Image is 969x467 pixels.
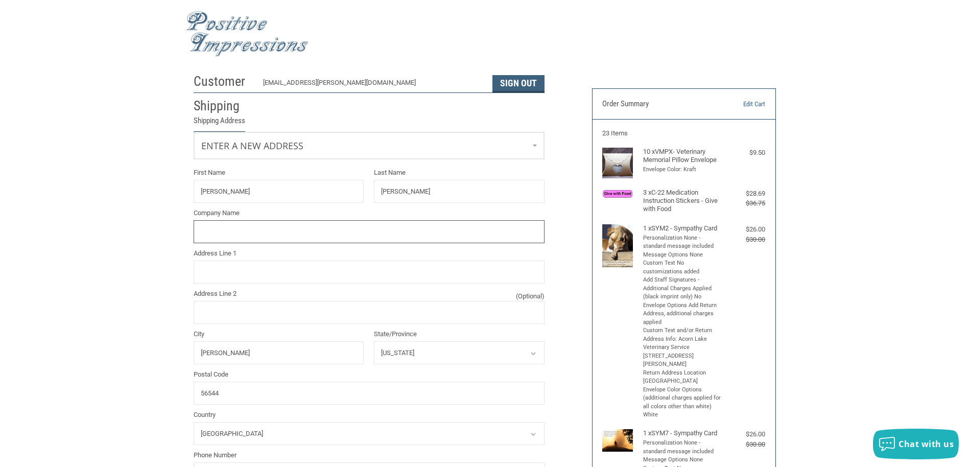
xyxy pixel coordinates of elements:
label: Postal Code [194,369,545,380]
h4: 1 x SYM7 - Sympathy Card [643,429,722,437]
h2: Customer [194,73,253,90]
small: (Optional) [516,291,545,301]
li: Personalization None - standard message included [643,439,722,456]
div: $26.00 [724,224,765,235]
li: Custom Text No customizations added [643,259,722,276]
div: $26.00 [724,429,765,439]
li: Return Address Location [GEOGRAPHIC_DATA] [643,369,722,386]
label: Phone Number [194,450,545,460]
div: $9.50 [724,148,765,158]
label: Last Name [374,168,545,178]
legend: Shipping Address [194,115,245,132]
h3: 23 Items [602,129,765,137]
label: Company Name [194,208,545,218]
img: Positive Impressions [186,11,309,57]
button: Chat with us [873,429,959,459]
li: Envelope Color Options (additional charges applied for all colors other than white) White [643,386,722,419]
label: Address Line 2 [194,289,545,299]
h4: 1 x SYM2 - Sympathy Card [643,224,722,232]
label: Address Line 1 [194,248,545,259]
h4: 10 x VMPX- Veterinary Memorial Pillow Envelope [643,148,722,165]
label: State/Province [374,329,545,339]
label: Country [194,410,545,420]
li: Add Staff Signatures - Additional Charges Applied (black imprint only) No [643,276,722,301]
span: Enter a new address [201,139,303,152]
label: City [194,329,364,339]
li: Envelope Color: Kraft [643,166,722,174]
div: [EMAIL_ADDRESS][PERSON_NAME][DOMAIN_NAME] [263,78,482,92]
div: $36.75 [724,198,765,208]
a: Edit Cart [713,99,765,109]
h3: Order Summary [602,99,713,109]
li: Message Options None [643,251,722,260]
li: Custom Text and/or Return Address Info: Acorn Lake Veterinary Service [STREET_ADDRESS][PERSON_NAME] [643,326,722,369]
li: Personalization None - standard message included [643,234,722,251]
h2: Shipping [194,98,253,114]
button: Sign Out [492,75,545,92]
h4: 3 x C-22 Medication Instruction Stickers - Give with Food [643,189,722,214]
div: $30.00 [724,439,765,450]
div: $28.69 [724,189,765,199]
a: Enter or select a different address [194,132,544,159]
label: First Name [194,168,364,178]
li: Message Options None [643,456,722,464]
li: Envelope Options Add Return Address, additional charges applied [643,301,722,327]
span: Chat with us [899,438,954,450]
div: $30.00 [724,235,765,245]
